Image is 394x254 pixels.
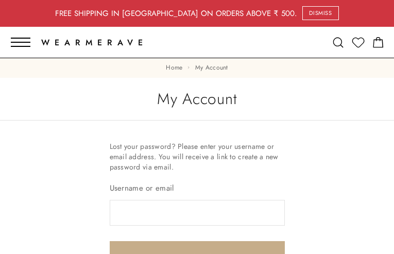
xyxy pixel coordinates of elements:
[166,63,182,72] a: Home
[41,32,143,53] a: Wearmerave
[302,6,339,20] a: Dismiss
[41,39,148,47] span: Wearmerave
[110,141,285,172] p: Lost your password? Please enter your username or email address. You will receive a link to creat...
[195,63,228,72] span: My account
[110,182,285,200] label: Username or email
